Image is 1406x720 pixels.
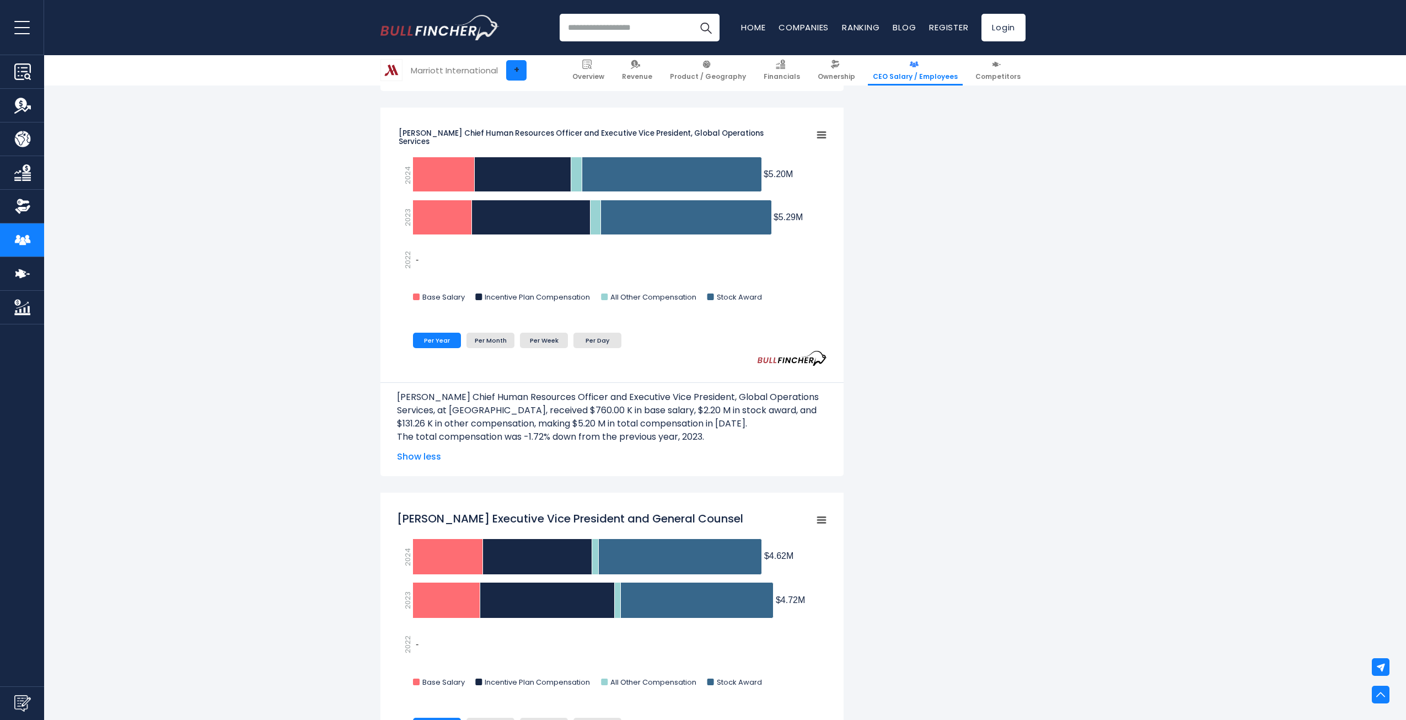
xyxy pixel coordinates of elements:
a: Go to homepage [380,15,499,40]
text: 2022 [403,636,413,653]
tspan: [PERSON_NAME] Chief Human Resources Officer and Executive Vice President, Global Operations Services [399,127,764,147]
li: Per Day [573,333,621,348]
text: 2023 [403,591,413,609]
span: CEO Salary / Employees [873,72,958,81]
text: Base Salary [422,292,465,302]
a: + [506,60,527,81]
tspan: $5.29M [774,212,803,222]
a: Ownership [813,55,860,86]
p: [PERSON_NAME] Chief Human Resources Officer and Executive Vice President, Global Operations Servi... [397,391,827,430]
text: 2023 [403,209,413,226]
text: Base Salary [422,677,465,687]
img: Bullfincher logo [380,15,500,40]
button: Search [692,14,720,41]
text: Stock Award [717,677,762,687]
text: All Other Compensation [610,292,696,302]
tspan: [PERSON_NAME] Executive Vice President and General Counsel [397,511,743,526]
a: Ranking [842,22,879,33]
text: Stock Award [717,292,762,302]
text: 2024 [403,548,413,566]
svg: Rena H. Reiss Executive Vice President and General Counsel [397,505,827,698]
span: Competitors [975,72,1021,81]
span: Ownership [818,72,855,81]
text: Incentive Plan Compensation [485,292,590,302]
tspan: $5.20M [764,169,793,179]
tspan: $4.72M [776,595,805,605]
a: CEO Salary / Employees [868,55,963,86]
text: Incentive Plan Compensation [485,677,590,687]
a: Competitors [970,55,1026,86]
p: The total compensation was -1.72% down from the previous year, 2023. [397,430,827,444]
a: Login [981,14,1026,41]
a: Financials [759,55,805,86]
li: Per Week [520,333,568,348]
a: Companies [779,22,829,33]
a: Product / Geography [665,55,751,86]
text: 2024 [403,166,413,184]
text: 2022 [403,251,413,269]
a: Home [741,22,765,33]
text: All Other Compensation [610,677,696,687]
tspan: $4.62M [764,551,793,561]
span: Show less [397,450,827,463]
span: Financials [764,72,800,81]
img: Ownership [14,198,31,215]
a: Register [929,22,968,33]
span: Revenue [622,72,652,81]
text: - [416,255,418,264]
span: Product / Geography [670,72,746,81]
span: Overview [572,72,604,81]
li: Per Month [466,333,514,348]
svg: Benjamin T. Breland Chief Human Resources Officer and Executive Vice President, Global Operations... [397,120,827,313]
a: Overview [567,55,609,86]
text: - [416,639,418,649]
a: Revenue [617,55,657,86]
a: Blog [893,22,916,33]
div: Marriott International [411,64,498,77]
li: Per Year [413,333,461,348]
img: MAR logo [381,60,402,81]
